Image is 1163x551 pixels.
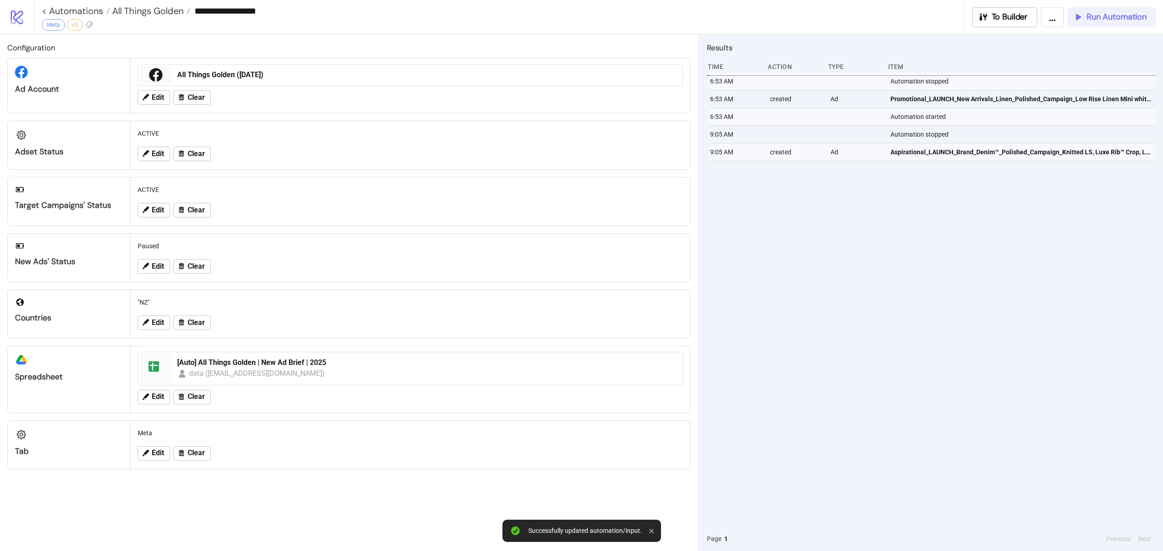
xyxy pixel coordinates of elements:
span: Page [707,534,721,544]
div: Ad [830,143,883,161]
button: Clear [174,203,211,217]
span: Clear [188,206,205,214]
span: To Builder [992,12,1028,22]
div: New Ads' Status [15,256,123,267]
span: Edit [152,262,164,271]
div: Paused [134,237,686,255]
span: All Things Golden [110,5,184,17]
div: Adset Status [15,147,123,157]
div: [Auto] All Things Golden | New Ad Brief | 2025 [177,358,677,368]
div: data ([EMAIL_ADDRESS][DOMAIN_NAME]) [189,368,326,379]
button: Edit [138,390,170,404]
button: Run Automation [1068,7,1156,27]
span: Clear [188,262,205,271]
div: ACTIVE [134,125,686,142]
button: Clear [174,446,211,461]
span: Edit [152,150,164,158]
button: Edit [138,315,170,330]
button: Clear [174,90,211,105]
div: 6:53 AM [709,108,763,125]
div: Automation started [890,108,1158,125]
a: Aspirational_LAUNCH_Brand_Denim™_Polished_Campaign_Knitted LS, Luxe Rib™ Crop, Low Rise Baggy [PE... [890,143,1152,161]
span: Promotional_LAUNCH_New Arrivals_Linen_Polished_Campaign_Low Rise Linen Mini white_@bodorocean_Col... [890,94,1152,104]
div: Automation stopped [890,126,1158,143]
button: Clear [174,147,211,161]
div: 9:05 AM [709,143,763,161]
button: ... [1041,7,1064,27]
div: Countries [15,313,123,323]
div: Target Campaigns' Status [15,200,123,211]
div: 9:05 AM [709,126,763,143]
span: Edit [152,206,164,214]
div: 6:53 AM [709,73,763,90]
div: Automation stopped [890,73,1158,90]
div: Spreadsheet [15,372,123,382]
button: To Builder [972,7,1038,27]
div: Action [767,58,820,75]
div: created [769,90,823,108]
span: Aspirational_LAUNCH_Brand_Denim™_Polished_Campaign_Knitted LS, Luxe Rib™ Crop, Low Rise Baggy [PE... [890,147,1152,157]
button: Edit [138,147,170,161]
button: Clear [174,259,211,274]
div: v5 [67,19,83,31]
span: Clear [188,449,205,457]
span: Run Automation [1087,12,1147,22]
div: All Things Golden ([DATE]) [177,70,677,80]
button: Edit [138,446,170,461]
button: Next [1135,534,1154,544]
span: Edit [152,449,164,457]
button: Edit [138,203,170,217]
span: Edit [152,393,164,401]
div: Time [707,58,760,75]
span: Clear [188,93,205,102]
button: Clear [174,315,211,330]
div: Item [887,58,1156,75]
button: Edit [138,259,170,274]
a: < Automations [42,6,110,15]
h2: Configuration [7,42,691,54]
span: Edit [152,319,164,327]
span: Clear [188,150,205,158]
div: Ad Account [15,84,123,94]
div: Meta [134,424,686,442]
button: Clear [174,390,211,404]
button: Previous [1103,534,1133,544]
div: Meta [42,19,65,31]
span: Edit [152,93,164,102]
button: Edit [138,90,170,105]
h2: Results [707,42,1156,54]
div: Ad [830,90,883,108]
div: 6:53 AM [709,90,763,108]
span: Clear [188,393,205,401]
div: Successfully updated automation/input. [528,527,642,535]
a: All Things Golden [110,6,190,15]
a: Promotional_LAUNCH_New Arrivals_Linen_Polished_Campaign_Low Rise Linen Mini white_@bodorocean_Col... [890,90,1152,108]
div: ACTIVE [134,181,686,198]
div: created [769,143,823,161]
span: Clear [188,319,205,327]
div: "NZ" [134,294,686,311]
div: Type [827,58,881,75]
div: Tab [15,446,123,457]
button: 1 [721,534,731,544]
